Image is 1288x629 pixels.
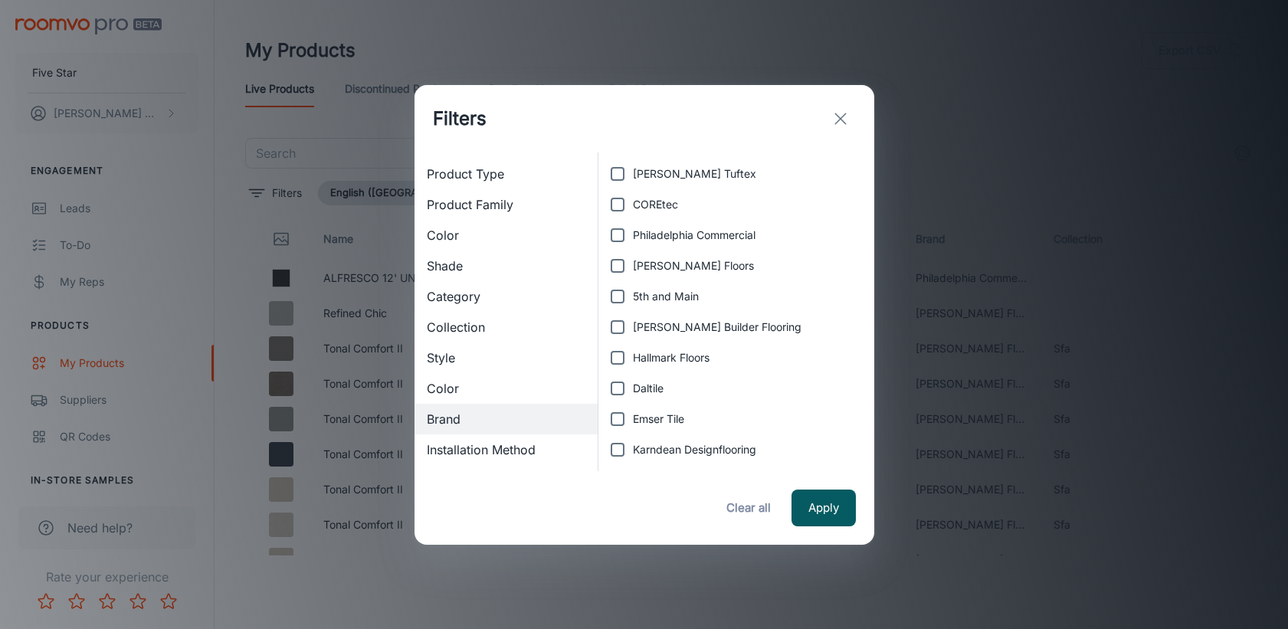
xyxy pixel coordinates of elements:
[718,490,779,526] button: Clear all
[415,281,598,312] div: Category
[633,319,801,336] span: [PERSON_NAME] Builder Flooring
[415,251,598,281] div: Shade
[633,288,699,305] span: 5th and Main
[633,441,756,458] span: Karndean Designflooring
[415,342,598,373] div: Style
[415,189,598,220] div: Product Family
[633,411,684,428] span: Emser Tile
[427,379,586,398] span: Color
[415,404,598,434] div: Brand
[427,287,586,306] span: Category
[415,373,598,404] div: Color
[825,103,856,134] button: exit
[633,196,678,213] span: COREtec
[427,257,586,275] span: Shade
[415,434,598,465] div: Installation Method
[427,410,586,428] span: Brand
[415,312,598,342] div: Collection
[427,349,586,367] span: Style
[427,165,586,183] span: Product Type
[415,159,598,189] div: Product Type
[633,165,756,182] span: [PERSON_NAME] Tuftex
[633,380,664,397] span: Daltile
[633,227,755,244] span: Philadelphia Commercial
[633,349,710,366] span: Hallmark Floors
[427,195,586,214] span: Product Family
[791,490,856,526] button: Apply
[427,318,586,336] span: Collection
[415,220,598,251] div: Color
[415,465,598,496] div: Has Edits
[427,441,586,459] span: Installation Method
[427,226,586,244] span: Color
[633,257,754,274] span: [PERSON_NAME] Floors
[433,105,487,133] h1: Filters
